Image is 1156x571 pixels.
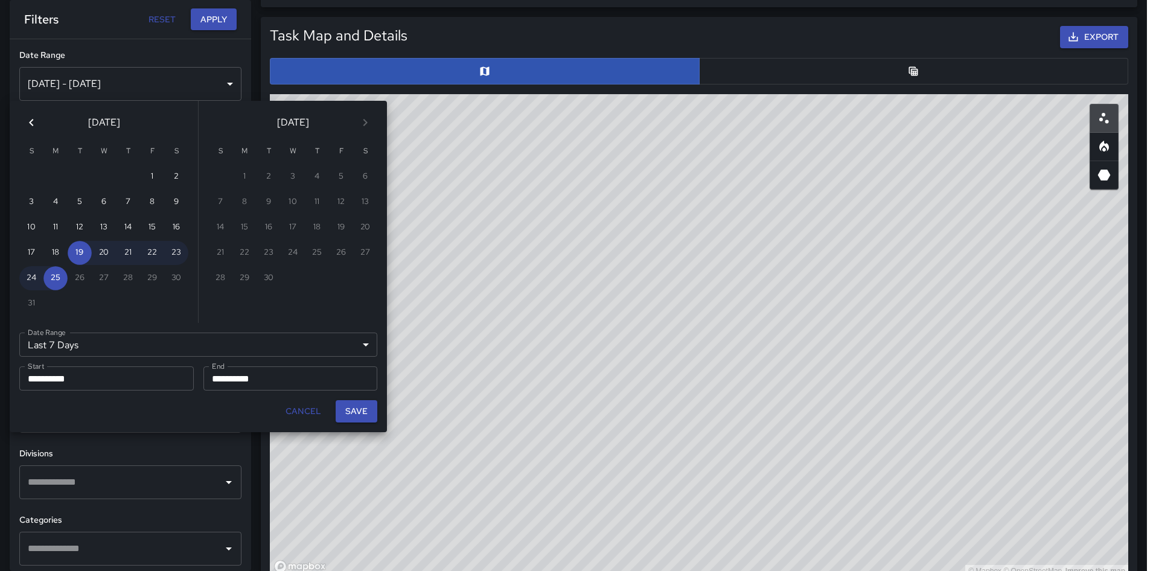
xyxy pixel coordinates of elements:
[43,266,68,290] button: 25
[43,215,68,240] button: 11
[209,139,231,164] span: Sunday
[93,139,115,164] span: Wednesday
[234,139,255,164] span: Monday
[141,139,163,164] span: Friday
[212,361,225,371] label: End
[140,190,164,214] button: 8
[164,190,188,214] button: 9
[68,190,92,214] button: 5
[164,165,188,189] button: 2
[116,215,140,240] button: 14
[19,241,43,265] button: 17
[45,139,66,164] span: Monday
[354,139,376,164] span: Saturday
[282,139,304,164] span: Wednesday
[277,114,309,131] span: [DATE]
[306,139,328,164] span: Thursday
[92,215,116,240] button: 13
[28,361,44,371] label: Start
[140,215,164,240] button: 15
[330,139,352,164] span: Friday
[116,241,140,265] button: 21
[88,114,120,131] span: [DATE]
[164,215,188,240] button: 16
[68,241,92,265] button: 19
[117,139,139,164] span: Thursday
[28,327,66,337] label: Date Range
[21,139,42,164] span: Sunday
[43,241,68,265] button: 18
[92,190,116,214] button: 6
[19,266,43,290] button: 24
[140,241,164,265] button: 22
[258,139,279,164] span: Tuesday
[68,215,92,240] button: 12
[69,139,91,164] span: Tuesday
[164,241,188,265] button: 23
[165,139,187,164] span: Saturday
[116,190,140,214] button: 7
[336,400,377,423] button: Save
[19,333,377,357] div: Last 7 Days
[19,190,43,214] button: 3
[92,241,116,265] button: 20
[19,110,43,135] button: Previous month
[140,165,164,189] button: 1
[43,190,68,214] button: 4
[281,400,326,423] button: Cancel
[19,215,43,240] button: 10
